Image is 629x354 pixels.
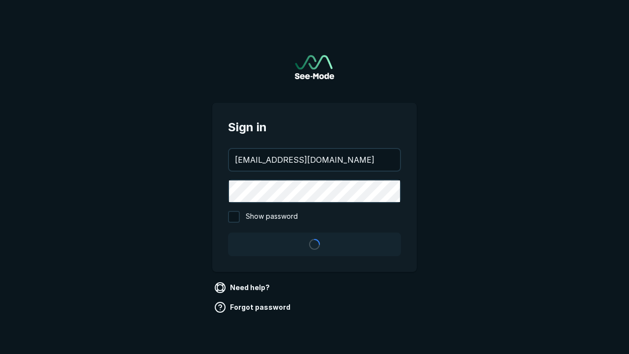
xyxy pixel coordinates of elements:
span: Show password [246,211,298,223]
a: Go to sign in [295,55,334,79]
input: your@email.com [229,149,400,171]
img: See-Mode Logo [295,55,334,79]
span: Sign in [228,118,401,136]
a: Need help? [212,280,274,295]
a: Forgot password [212,299,294,315]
